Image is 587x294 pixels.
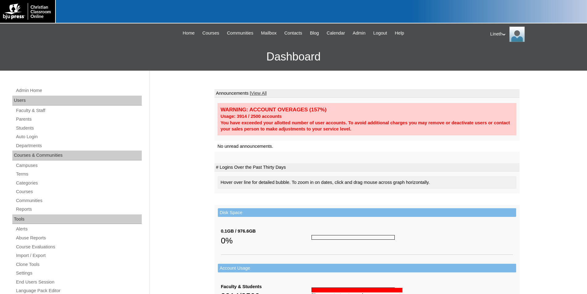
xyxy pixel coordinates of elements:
h3: Dashboard [3,43,584,71]
div: WARNING: ACCOUNT OVERAGES (157%) [221,106,513,113]
img: logo-white.png [3,3,52,20]
span: Courses [202,30,219,37]
td: Announcements | [214,89,520,98]
a: Auto Login [15,133,142,141]
a: Contacts [281,30,305,37]
a: Students [15,124,142,132]
span: Mailbox [261,30,277,37]
a: Calendar [324,30,348,37]
a: Parents [15,115,142,123]
td: Account Usage [218,264,516,273]
a: Admin [350,30,369,37]
a: Alerts [15,225,142,233]
a: Clone Tools [15,261,142,268]
a: View All [251,91,267,96]
a: Home [180,30,198,37]
div: You have exceeded your allotted number of user accounts. To avoid additional charges you may remo... [221,120,513,132]
a: Courses [15,188,142,196]
span: Communities [227,30,254,37]
a: Help [392,30,407,37]
td: Disk Space [218,208,516,217]
div: Hover over line for detailed bubble. To zoom in on dates, click and drag mouse across graph horiz... [218,176,516,189]
a: Faculty & Staff [15,107,142,114]
a: Campuses [15,162,142,169]
div: 0% [221,234,312,247]
a: Logout [370,30,390,37]
div: 0.1GB / 976.6GB [221,228,312,234]
a: Communities [224,30,257,37]
strong: Usage: 3914 / 2500 accounts [221,114,282,119]
div: Lineth [490,27,581,42]
div: Tools [12,214,142,224]
a: Courses [199,30,222,37]
span: Home [183,30,195,37]
a: Import / Export [15,252,142,259]
a: Mailbox [258,30,280,37]
img: Lineth Carreon [509,27,525,42]
div: Users [12,96,142,106]
a: Terms [15,170,142,178]
span: Contacts [284,30,302,37]
div: Courses & Communities [12,151,142,160]
a: Abuse Reports [15,234,142,242]
a: Settings [15,269,142,277]
a: End Users Session [15,278,142,286]
span: Admin [353,30,366,37]
a: Course Evaluations [15,243,142,251]
a: Communities [15,197,142,205]
a: Admin Home [15,87,142,94]
a: Blog [307,30,322,37]
span: Help [395,30,404,37]
td: # Logins Over the Past Thirty Days [214,163,520,172]
td: No unread announcements. [214,141,520,152]
span: Calendar [327,30,345,37]
a: Departments [15,142,142,150]
span: Blog [310,30,319,37]
a: Reports [15,205,142,213]
div: Faculty & Students [221,284,312,290]
span: Logout [373,30,387,37]
a: Categories [15,179,142,187]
